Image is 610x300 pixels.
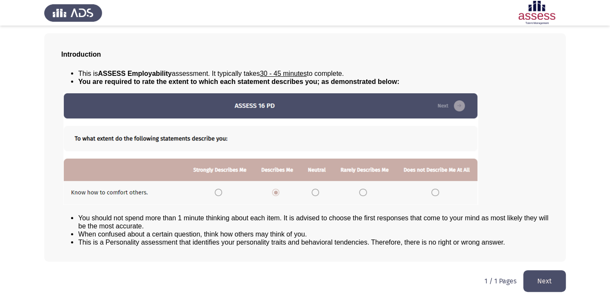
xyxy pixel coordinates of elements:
button: load next page [523,270,566,292]
img: Assessment logo of ASSESS Employability - EBI [508,1,566,25]
span: This is a Personality assessment that identifies your personality traits and behavioral tendencie... [78,239,505,246]
span: Introduction [61,51,101,58]
u: 30 - 45 minutes [260,70,307,77]
img: Assess Talent Management logo [44,1,102,25]
span: When confused about a certain question, think how others may think of you. [78,231,307,238]
b: ASSESS Employability [98,70,171,77]
span: You should not spend more than 1 minute thinking about each item. It is advised to choose the fir... [78,214,548,230]
span: You are required to rate the extent to which each statement describes you; as demonstrated below: [78,78,399,85]
span: This is assessment. It typically takes to complete. [78,70,344,77]
p: 1 / 1 Pages [485,277,516,285]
